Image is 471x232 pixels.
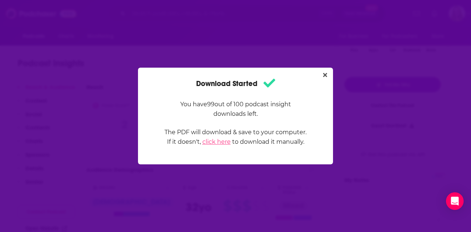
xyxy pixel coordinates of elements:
[164,100,307,119] p: You have 99 out of 100 podcast insight downloads left.
[446,192,464,210] div: Open Intercom Messenger
[202,138,231,145] a: click here
[320,71,330,80] button: Close
[164,128,307,147] p: The PDF will download & save to your computer. If it doesn't, to download it manually.
[196,76,275,91] h1: Download Started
